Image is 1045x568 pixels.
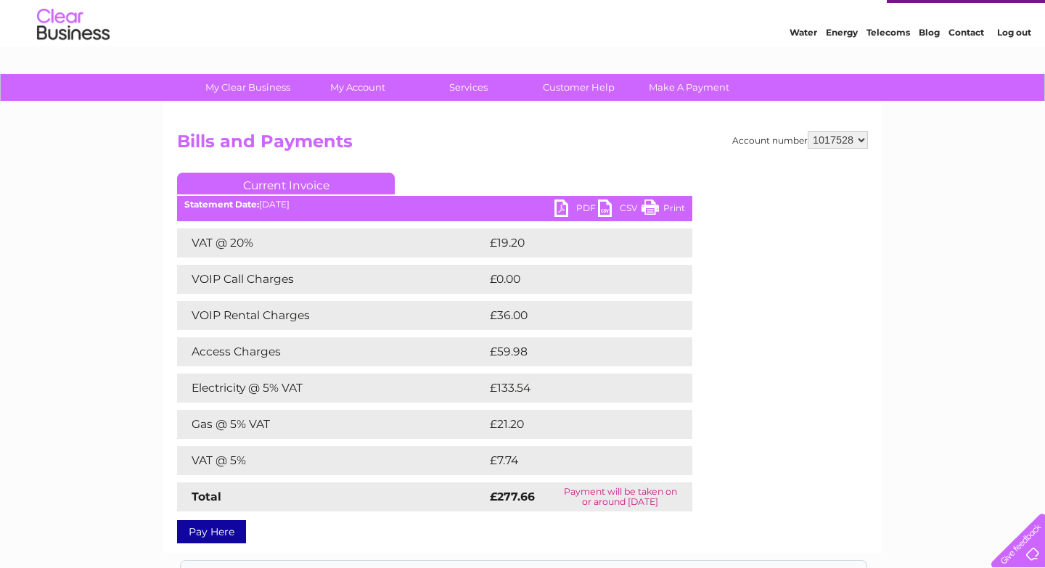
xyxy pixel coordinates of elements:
[919,62,940,73] a: Blog
[177,410,486,439] td: Gas @ 5% VAT
[997,62,1031,73] a: Log out
[36,38,110,82] img: logo.png
[177,173,395,194] a: Current Invoice
[771,7,872,25] a: 0333 014 3131
[184,199,259,210] b: Statement Date:
[629,74,749,101] a: Make A Payment
[181,8,866,70] div: Clear Business is a trading name of Verastar Limited (registered in [GEOGRAPHIC_DATA] No. 3667643...
[298,74,418,101] a: My Account
[826,62,858,73] a: Energy
[486,337,664,366] td: £59.98
[177,337,486,366] td: Access Charges
[177,520,246,543] a: Pay Here
[486,301,664,330] td: £36.00
[177,265,486,294] td: VOIP Call Charges
[177,131,868,159] h2: Bills and Payments
[409,74,528,101] a: Services
[732,131,868,149] div: Account number
[486,446,657,475] td: £7.74
[486,265,659,294] td: £0.00
[177,374,486,403] td: Electricity @ 5% VAT
[486,374,665,403] td: £133.54
[598,199,642,221] a: CSV
[486,410,662,439] td: £21.20
[177,301,486,330] td: VOIP Rental Charges
[948,62,984,73] a: Contact
[554,199,598,221] a: PDF
[790,62,817,73] a: Water
[177,446,486,475] td: VAT @ 5%
[519,74,639,101] a: Customer Help
[549,482,692,511] td: Payment will be taken on or around [DATE]
[490,490,535,503] strong: £277.66
[177,199,692,210] div: [DATE]
[177,229,486,258] td: VAT @ 20%
[642,199,685,221] a: Print
[486,229,662,258] td: £19.20
[866,62,910,73] a: Telecoms
[188,74,308,101] a: My Clear Business
[192,490,221,503] strong: Total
